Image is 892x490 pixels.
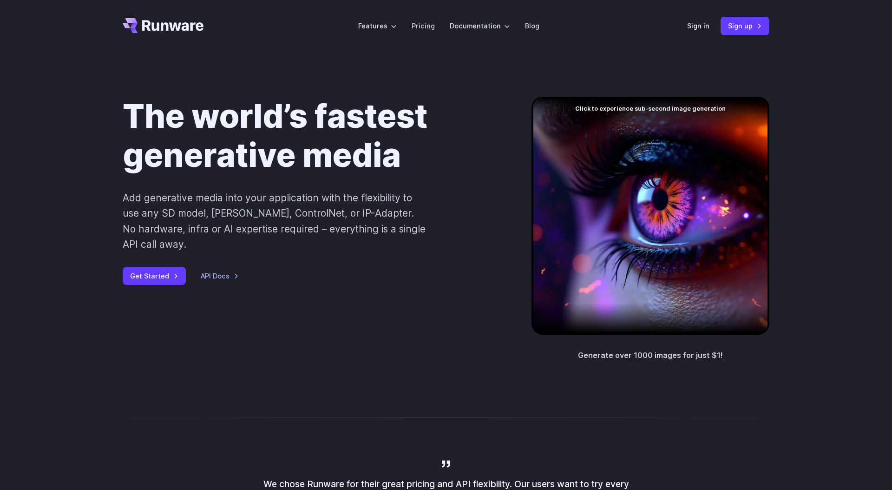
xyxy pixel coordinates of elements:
a: Sign in [687,20,709,31]
p: Add generative media into your application with the flexibility to use any SD model, [PERSON_NAME... [123,190,426,252]
h1: The world’s fastest generative media [123,97,502,175]
p: Generate over 1000 images for just $1! [578,350,723,362]
label: Documentation [450,20,510,31]
a: Get Started [123,267,186,285]
label: Features [358,20,397,31]
a: Blog [525,20,539,31]
a: Go to / [123,18,203,33]
a: API Docs [201,271,239,281]
a: Pricing [412,20,435,31]
a: Sign up [721,17,769,35]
